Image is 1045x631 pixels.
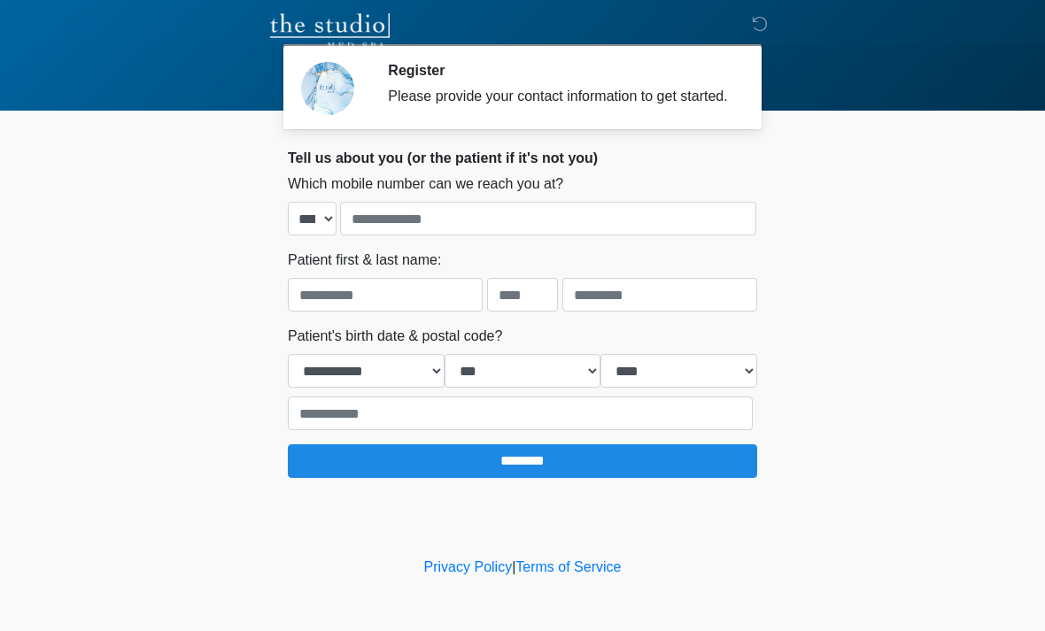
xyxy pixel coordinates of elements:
[270,13,390,49] img: The Studio Med Spa Logo
[288,173,563,195] label: Which mobile number can we reach you at?
[301,62,354,115] img: Agent Avatar
[288,150,757,166] h2: Tell us about you (or the patient if it's not you)
[288,326,502,347] label: Patient's birth date & postal code?
[388,86,731,107] div: Please provide your contact information to get started.
[512,559,515,574] a: |
[424,559,513,574] a: Privacy Policy
[288,250,441,271] label: Patient first & last name:
[388,62,731,79] h2: Register
[515,559,621,574] a: Terms of Service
